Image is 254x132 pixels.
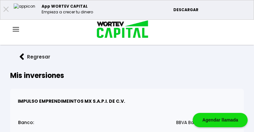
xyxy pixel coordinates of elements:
img: logo_wortev_capital [90,19,151,40]
img: hamburguer-menu2 [13,27,19,31]
img: flecha izquierda [20,53,24,60]
p: Banco: [18,120,34,125]
p: App WORTEV CAPITAL [42,3,93,9]
b: IMPULSO EMPRENDIMEINTOS MX S.A.P.I. DE C.V. [18,98,125,104]
img: appicon [14,3,35,16]
button: Regresar [10,48,60,65]
p: BBVA Bancomer [176,120,211,125]
p: Empieza a crecer tu dinero [42,9,93,15]
p: DESCARGAR [173,7,251,13]
h2: Mis inversiones [10,70,104,81]
a: flecha izquierdaRegresar [10,48,244,65]
div: Agendar llamada [193,113,248,127]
